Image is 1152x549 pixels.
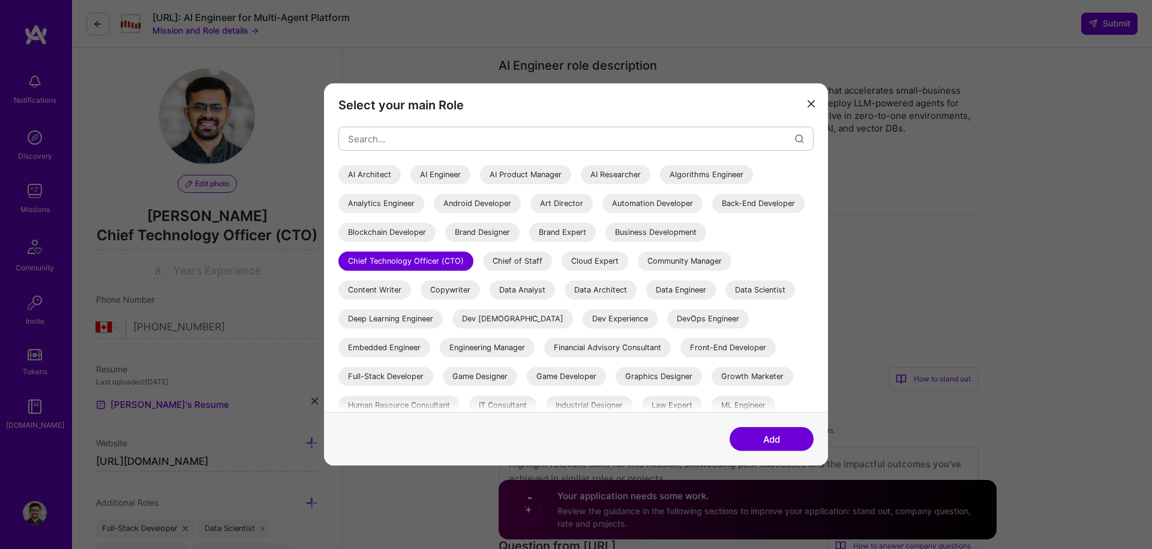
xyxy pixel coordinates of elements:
[338,223,436,242] div: Blockchain Developer
[616,367,702,386] div: Graphics Designer
[712,367,793,386] div: Growth Marketer
[445,223,520,242] div: Brand Designer
[338,194,424,213] div: Analytics Engineer
[646,281,716,300] div: Data Engineer
[338,252,473,271] div: Chief Technology Officer (CTO)
[725,281,795,300] div: Data Scientist
[712,194,805,213] div: Back-End Developer
[480,165,571,184] div: AI Product Manager
[529,223,596,242] div: Brand Expert
[546,396,632,415] div: Industrial Designer
[530,194,593,213] div: Art Director
[565,281,637,300] div: Data Architect
[581,165,650,184] div: AI Researcher
[338,396,460,415] div: Human Resource Consultant
[602,194,703,213] div: Automation Developer
[605,223,706,242] div: Business Development
[338,309,443,329] div: Deep Learning Engineer
[730,427,814,451] button: Add
[712,396,775,415] div: ML Engineer
[490,281,555,300] div: Data Analyst
[348,123,795,154] input: Search...
[443,367,517,386] div: Game Designer
[527,367,606,386] div: Game Developer
[452,309,573,329] div: Dev [DEMOGRAPHIC_DATA]
[795,134,804,143] i: icon Search
[469,396,536,415] div: IT Consultant
[638,252,731,271] div: Community Manager
[583,309,658,329] div: Dev Experience
[324,83,828,466] div: modal
[421,281,480,300] div: Copywriter
[338,338,430,357] div: Embedded Engineer
[338,165,401,184] div: AI Architect
[434,194,521,213] div: Android Developer
[680,338,776,357] div: Front-End Developer
[410,165,470,184] div: AI Engineer
[808,100,815,108] i: icon Close
[642,396,702,415] div: Law Expert
[667,309,749,329] div: DevOps Engineer
[338,98,814,112] h3: Select your main Role
[660,165,753,184] div: Algorithms Engineer
[338,367,433,386] div: Full-Stack Developer
[440,338,535,357] div: Engineering Manager
[338,281,411,300] div: Content Writer
[544,338,671,357] div: Financial Advisory Consultant
[562,252,628,271] div: Cloud Expert
[483,252,552,271] div: Chief of Staff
